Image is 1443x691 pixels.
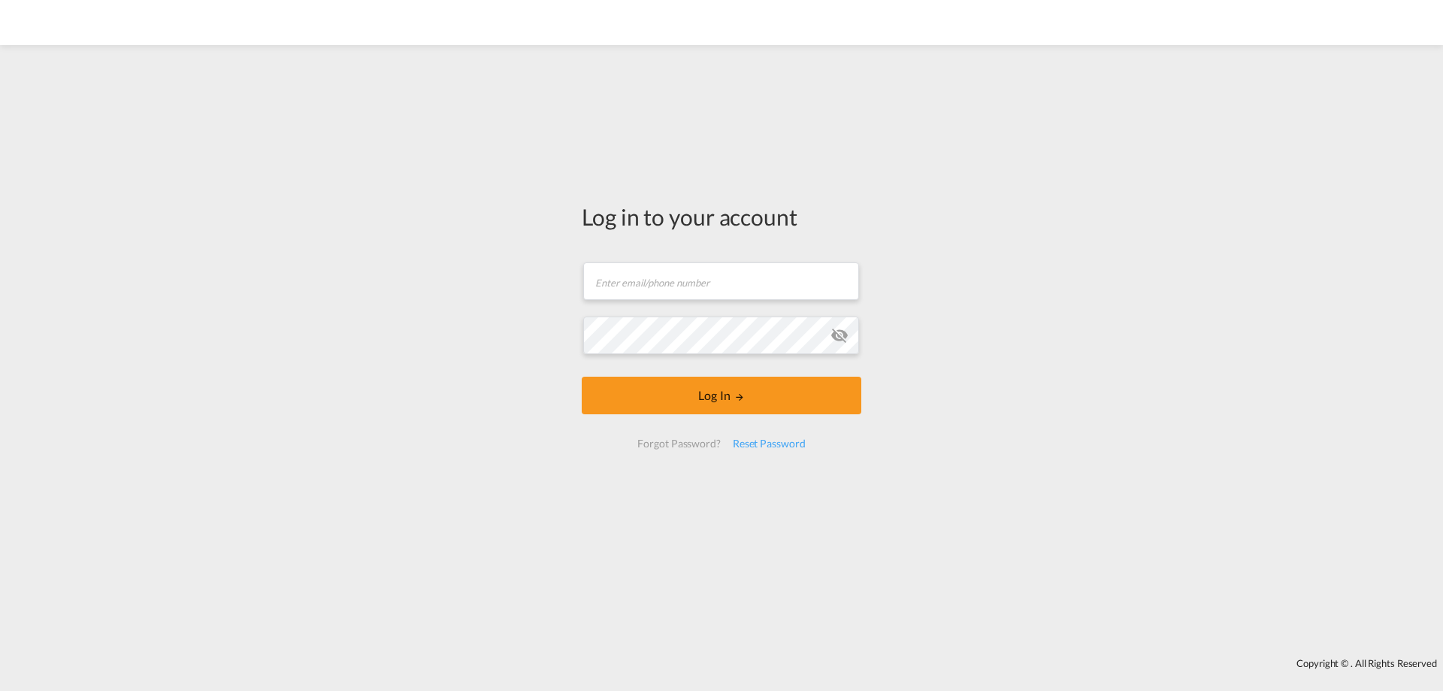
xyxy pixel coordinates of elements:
div: Forgot Password? [631,430,726,457]
div: Reset Password [727,430,812,457]
div: Log in to your account [582,201,861,232]
md-icon: icon-eye-off [830,326,849,344]
input: Enter email/phone number [583,262,859,300]
button: LOGIN [582,377,861,414]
